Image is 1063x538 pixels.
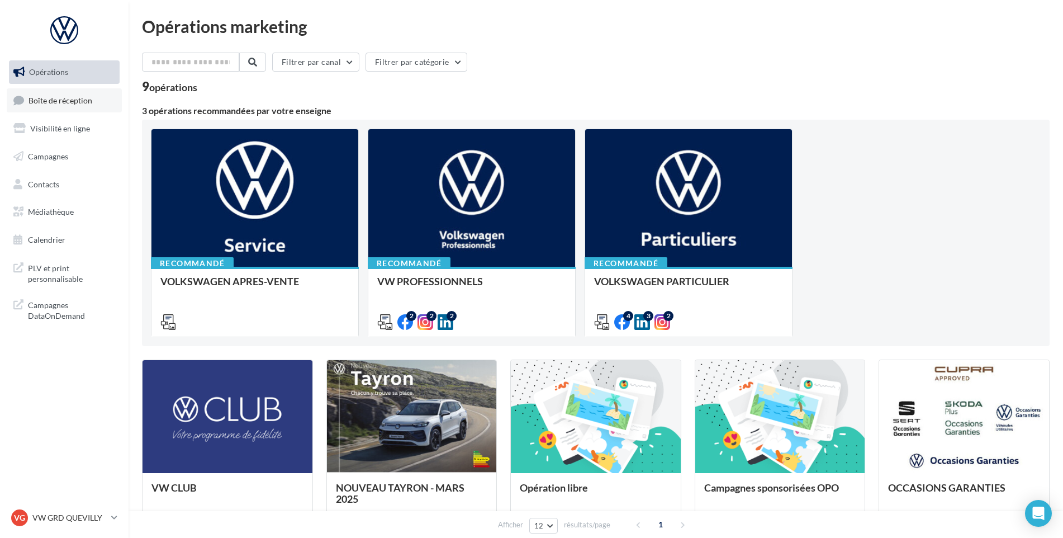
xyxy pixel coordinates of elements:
div: 2 [406,311,416,321]
span: Opérations [29,67,68,77]
span: Campagnes DataOnDemand [28,298,115,322]
span: VOLKSWAGEN PARTICULIER [594,275,729,287]
span: PLV et print personnalisable [28,261,115,285]
div: 9 [142,81,197,93]
div: 3 [643,311,653,321]
a: Boîte de réception [7,88,122,112]
a: Médiathèque [7,200,122,224]
div: Open Intercom Messenger [1025,500,1052,527]
p: VW GRD QUEVILLY [32,512,107,523]
a: Visibilité en ligne [7,117,122,140]
a: Calendrier [7,228,122,252]
span: Médiathèque [28,207,74,216]
a: PLV et print personnalisable [7,256,122,289]
button: 12 [529,518,558,534]
span: VG [14,512,25,523]
span: 1 [652,516,670,534]
span: Visibilité en ligne [30,124,90,133]
div: opérations [149,82,197,92]
span: Opération libre [520,482,588,494]
span: Boîte de réception [29,95,92,105]
span: Campagnes sponsorisées OPO [704,482,839,494]
div: 2 [447,311,457,321]
a: VG VW GRD QUEVILLY [9,507,120,528]
span: VW CLUB [151,482,197,494]
span: résultats/page [564,520,610,530]
span: VOLKSWAGEN APRES-VENTE [160,275,299,287]
span: Campagnes [28,152,68,161]
span: Afficher [498,520,523,530]
a: Campagnes DataOnDemand [7,293,122,326]
div: 2 [426,311,436,321]
div: 4 [623,311,633,321]
a: Contacts [7,173,122,196]
div: 3 opérations recommandées par votre enseigne [142,106,1050,115]
div: Opérations marketing [142,18,1050,35]
div: Recommandé [151,257,234,270]
a: Campagnes [7,145,122,168]
span: VW PROFESSIONNELS [377,275,483,287]
span: 12 [534,521,544,530]
a: Opérations [7,60,122,84]
div: 2 [663,311,673,321]
button: Filtrer par catégorie [366,53,467,72]
button: Filtrer par canal [272,53,359,72]
span: Calendrier [28,235,65,244]
span: NOUVEAU TAYRON - MARS 2025 [336,482,464,505]
div: Recommandé [585,257,667,270]
span: OCCASIONS GARANTIES [888,482,1005,494]
div: Recommandé [368,257,450,270]
span: Contacts [28,179,59,188]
